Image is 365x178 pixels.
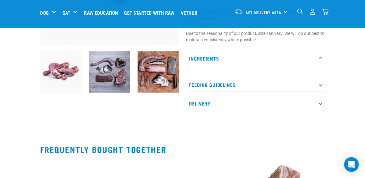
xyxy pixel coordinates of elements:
[63,9,70,16] a: Cat
[186,30,325,43] p: Due to the seasonality of our product, size can vary. We will do our best to maintain consistency...
[123,0,179,25] a: Get started with Raw
[186,52,325,65] p: Ingredients
[235,9,243,14] img: van-moving.png
[138,51,179,93] img: Salmon Head Turkey Neck Pilch Trotters Chick Neck
[82,0,123,25] a: Raw Education
[322,9,329,15] img: home-icon@2x.png
[186,78,325,92] p: Feeding Guidelines
[89,51,130,93] img: Turkey Neck Salmon Tripe Chicken Frame Wallaby Fillet
[186,97,325,110] p: Delivery
[40,51,82,93] img: 1259 Turkey Necks 01
[310,9,316,15] img: user.png
[344,157,359,172] div: Open Intercom Messenger
[179,0,202,25] a: Vethub
[40,145,325,154] h2: Frequently bought together
[297,9,303,14] img: home-icon-1@2x.png
[40,9,49,16] a: Dog
[246,11,282,13] span: Set Delivery Area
